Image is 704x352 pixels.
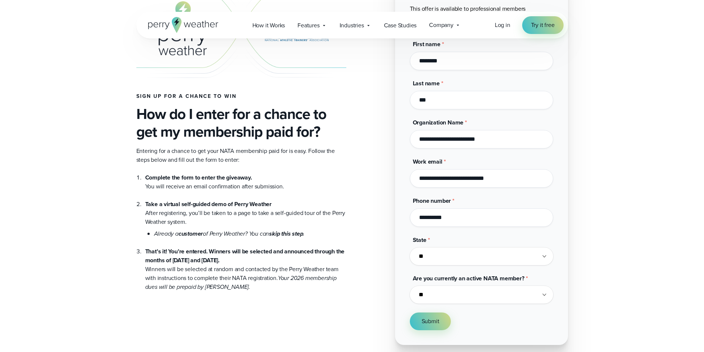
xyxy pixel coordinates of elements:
[136,105,346,141] h3: How do I enter for a chance to get my membership paid for?
[145,247,345,264] strong: That’s it! You’re entered. Winners will be selected and announced through the months of [DATE] an...
[378,18,423,33] a: Case Studies
[410,312,451,330] button: Submit
[145,173,346,191] li: You will receive an email confirmation after submission.
[429,21,453,30] span: Company
[413,196,451,205] span: Phone number
[340,21,364,30] span: Industries
[413,79,440,88] span: Last name
[384,21,417,30] span: Case Studies
[413,40,441,48] span: First name
[413,274,524,283] span: Are you currently an active NATA member?
[522,16,564,34] a: Try it free
[413,157,442,166] span: Work email
[145,274,337,291] em: Your 2026 membership dues will be prepaid by [PERSON_NAME].
[145,238,346,291] li: Winners will be selected at random and contacted by the Perry Weather team with instructions to c...
[269,229,303,238] strong: skip this step
[297,21,319,30] span: Features
[413,118,464,127] span: Organization Name
[154,229,305,238] em: Already a of Perry Weather? You can .
[531,21,555,30] span: Try it free
[145,173,252,182] strong: Complete the form to enter the giveaway.
[178,229,203,238] strong: customer
[422,317,439,326] span: Submit
[413,236,426,244] span: State
[495,21,510,29] span: Log in
[136,147,346,164] p: Entering for a chance to get your NATA membership paid for is easy. Follow the steps below and fi...
[246,18,292,33] a: How it Works
[136,93,346,99] h4: Sign up for a chance to win
[495,21,510,30] a: Log in
[252,21,285,30] span: How it Works
[145,200,272,208] strong: Take a virtual self-guided demo of Perry Weather
[145,191,346,238] li: After registering, you’ll be taken to a page to take a self-guided tour of the Perry Weather system.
